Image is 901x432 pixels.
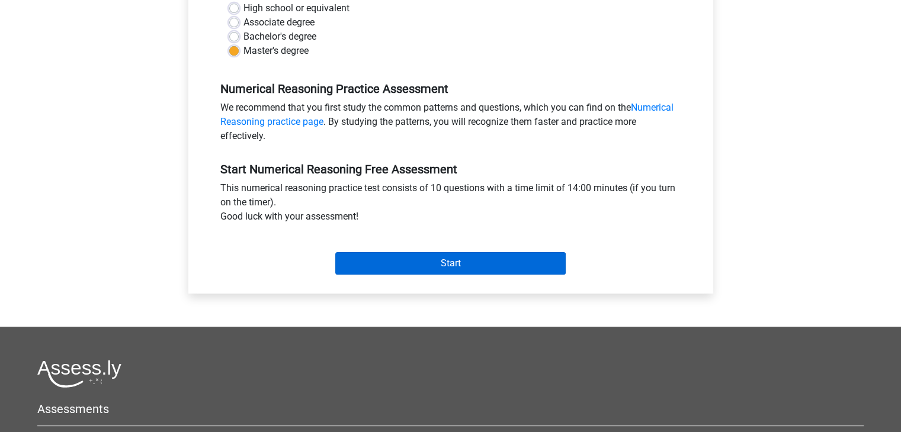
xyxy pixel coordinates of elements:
label: Associate degree [243,15,315,30]
h5: Numerical Reasoning Practice Assessment [220,82,681,96]
div: This numerical reasoning practice test consists of 10 questions with a time limit of 14:00 minute... [211,181,690,228]
h5: Assessments [37,402,864,416]
label: Bachelor's degree [243,30,316,44]
img: Assessly logo [37,360,121,388]
label: Master's degree [243,44,309,58]
h5: Start Numerical Reasoning Free Assessment [220,162,681,176]
label: High school or equivalent [243,1,350,15]
input: Start [335,252,566,275]
div: We recommend that you first study the common patterns and questions, which you can find on the . ... [211,101,690,148]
